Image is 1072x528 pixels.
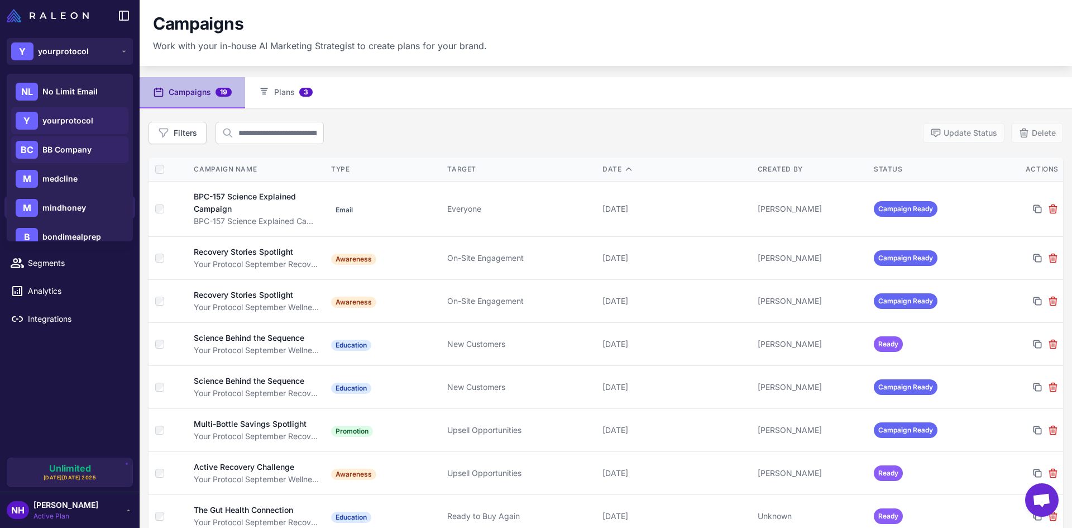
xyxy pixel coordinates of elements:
[194,164,320,174] div: Campaign Name
[153,13,243,35] h1: Campaigns
[33,511,98,521] span: Active Plan
[4,223,135,247] a: Calendar
[42,231,101,243] span: bondimealprep
[602,467,749,479] div: [DATE]
[447,381,594,393] div: New Customers
[602,203,749,215] div: [DATE]
[194,344,320,356] div: Your Protocol September Wellness Authority Plan
[140,77,245,108] button: Campaigns19
[874,201,937,217] span: Campaign Ready
[447,510,594,522] div: Ready to Buy Again
[1011,123,1063,143] button: Delete
[447,424,594,436] div: Upsell Opportunities
[42,115,93,127] span: yourprotocol
[194,461,294,473] div: Active Recovery Challenge
[331,164,438,174] div: Type
[874,465,903,481] span: Ready
[602,381,749,393] div: [DATE]
[194,258,320,270] div: Your Protocol September Recovery & Wellness Campaign
[758,424,865,436] div: [PERSON_NAME]
[194,191,310,215] div: BPC-157 Science Explained Campaign
[874,164,981,174] div: Status
[194,418,307,430] div: Multi-Bottle Savings Spotlight
[194,473,320,486] div: Your Protocol September Wellness Authority Plan
[11,42,33,60] div: Y
[447,164,594,174] div: Target
[216,88,232,97] span: 19
[28,285,126,297] span: Analytics
[331,426,373,437] span: Promotion
[4,140,135,163] a: Knowledge
[331,383,371,394] span: Education
[194,246,293,258] div: Recovery Stories Spotlight
[447,467,594,479] div: Upsell Opportunities
[194,430,320,443] div: Your Protocol September Recovery & Wellness Campaign
[602,510,749,522] div: [DATE]
[4,112,135,135] a: Chats
[4,279,135,303] a: Analytics
[38,45,89,58] span: yourprotocol
[874,336,903,352] span: Ready
[874,293,937,309] span: Campaign Ready
[331,340,371,351] span: Education
[602,338,749,350] div: [DATE]
[153,39,487,53] p: Work with your in-house AI Marketing Strategist to create plans for your brand.
[16,141,38,159] div: BC
[447,252,594,264] div: On-Site Engagement
[42,85,98,98] span: No Limit Email
[4,251,135,275] a: Segments
[7,9,89,22] img: Raleon Logo
[758,467,865,479] div: [PERSON_NAME]
[874,379,937,395] span: Campaign Ready
[758,295,865,307] div: [PERSON_NAME]
[602,252,749,264] div: [DATE]
[4,168,135,191] a: Email Design
[923,123,1004,143] button: Update Status
[602,424,749,436] div: [DATE]
[194,332,304,344] div: Science Behind the Sequence
[447,338,594,350] div: New Customers
[758,164,865,174] div: Created By
[299,88,313,97] span: 3
[42,202,86,214] span: mindhoney
[331,512,371,523] span: Education
[758,338,865,350] div: [PERSON_NAME]
[447,295,594,307] div: On-Site Engagement
[985,158,1063,182] th: Actions
[194,215,320,227] div: BPC-157 Science Explained Campaign
[758,252,865,264] div: [PERSON_NAME]
[42,144,92,156] span: BB Company
[42,173,78,185] span: medcline
[874,422,937,438] span: Campaign Ready
[16,228,38,246] div: B
[149,122,207,144] button: Filters
[44,474,97,482] span: [DATE][DATE] 2025
[194,375,304,387] div: Science Behind the Sequence
[447,203,594,215] div: Everyone
[28,313,126,325] span: Integrations
[331,297,376,308] span: Awareness
[194,387,320,399] div: Your Protocol September Recovery & Wellness Campaign
[49,464,91,473] span: Unlimited
[331,204,357,216] span: Email
[758,510,865,522] div: Unknown
[7,9,93,22] a: Raleon Logo
[16,83,38,101] div: NL
[602,295,749,307] div: [DATE]
[4,196,135,219] a: Campaigns
[602,164,749,174] div: Date
[245,77,326,108] button: Plans3
[331,254,376,265] span: Awareness
[194,289,293,301] div: Recovery Stories Spotlight
[28,257,126,269] span: Segments
[874,250,937,266] span: Campaign Ready
[16,199,38,217] div: M
[874,508,903,524] span: Ready
[7,501,29,519] div: NH
[1025,483,1059,517] div: Open chat
[16,112,38,130] div: Y
[7,38,133,65] button: Yyourprotocol
[4,307,135,331] a: Integrations
[194,301,320,313] div: Your Protocol September Wellness Authority Plan
[331,469,376,480] span: Awareness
